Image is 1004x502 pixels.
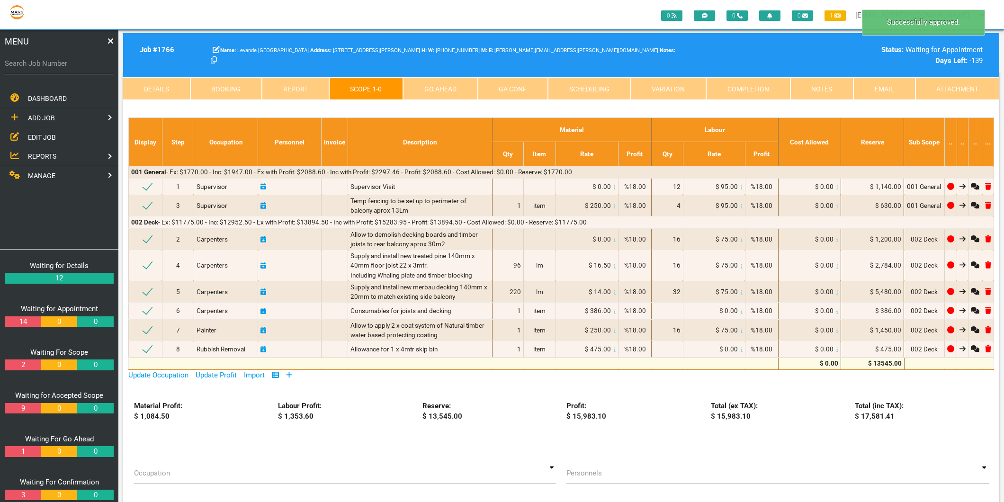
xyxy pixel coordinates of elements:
[5,490,41,501] a: 3
[624,288,646,296] span: %18.00
[881,45,904,54] b: Status:
[260,183,266,190] a: Click here to add schedule.
[5,446,41,457] a: 1
[262,77,329,100] a: Report
[5,403,41,414] a: 9
[350,307,451,314] span: Consumables for joists and decking
[417,401,561,422] div: Reserve: $ 13,545.00
[197,288,228,296] span: Carpenters
[841,178,904,195] td: $ 1,140.00
[131,168,166,176] b: 001 General
[220,47,309,54] span: Levande [GEOGRAPHIC_DATA]
[624,235,646,243] span: %18.00
[517,326,521,334] span: 1
[260,326,266,334] a: Click here to add schedule.
[260,202,266,209] a: Click here to add schedule.
[197,183,227,190] span: Supervisor
[286,371,292,379] a: Add Row
[677,202,681,209] span: 4
[5,35,29,48] span: MENU
[5,58,114,69] label: Search Job Number
[492,117,652,142] th: Material
[911,235,938,243] span: 002 Deck
[176,307,180,314] span: 6
[719,345,738,353] span: $ 0.00
[660,47,675,54] b: Notes:
[790,77,854,100] a: Notes
[41,490,77,501] a: 0
[197,261,228,269] span: Carpenters
[592,183,611,190] span: $ 0.00
[716,261,738,269] span: $ 75.00
[907,202,941,209] span: 001 General
[244,371,265,379] a: Import
[428,47,480,54] span: [PHONE_NUMBER]
[825,10,846,21] span: 1
[841,195,904,216] td: $ 630.00
[911,307,938,314] span: 002 Deck
[585,202,611,209] span: $ 250.00
[850,401,994,422] div: Total (inc TAX): $ 17,581.41
[41,403,77,414] a: 0
[478,77,548,100] a: GA Conf
[350,197,468,214] span: Temp fencing to be set up to perimeter of balcony aprox 13Lm
[719,307,738,314] span: $ 0.00
[911,326,938,334] span: 002 Deck
[751,183,772,190] span: %18.00
[533,345,546,353] span: item
[533,202,546,209] span: item
[815,261,834,269] span: $ 0.00
[673,288,681,296] span: 32
[517,202,521,209] span: 1
[673,261,681,269] span: 16
[751,235,772,243] span: %18.00
[176,345,180,353] span: 8
[792,10,813,21] span: 0
[131,218,158,226] b: 002 Deck
[129,216,994,228] td: - Ex: $11775.00 - Inc: $12952.50 - Ex with Profit: $13894.50 - Inc with Profit: $15283.95 - Profi...
[585,345,611,353] span: $ 475.00
[510,288,521,296] span: 220
[517,345,521,353] span: 1
[907,183,941,190] span: 001 General
[30,261,89,270] a: Waiting for Details
[780,45,983,66] div: Waiting for Appointment -139
[197,345,245,353] span: Rubbish Removal
[260,307,266,314] a: Click here to add schedule.
[652,142,683,166] th: Qty
[260,345,266,353] a: Click here to add schedule.
[41,359,77,370] a: 0
[624,261,646,269] span: %18.00
[260,261,266,269] a: Click here to add schedule.
[661,10,682,21] span: 0
[5,359,41,370] a: 2
[428,47,434,54] b: W:
[751,288,772,296] span: %18.00
[624,345,646,353] span: %18.00
[310,47,332,54] b: Address:
[556,142,618,166] th: Rate
[716,202,738,209] span: $ 95.00
[350,283,489,300] span: Supply and install new merbau decking 140mm x 20mm to match existing side balcony
[129,117,162,166] th: Display
[123,77,190,100] a: Details
[706,401,850,422] div: Total (ex TAX): $ 15,983.10
[176,183,180,190] span: 1
[751,307,772,314] span: %18.00
[348,117,492,166] th: Description
[5,273,114,284] a: 12
[652,117,779,142] th: Labour
[815,288,834,296] span: $ 0.00
[673,235,681,243] span: 16
[28,95,67,102] span: DASHBOARD
[561,401,706,422] div: Profit: $ 15,983.10
[176,202,180,209] span: 3
[25,435,94,443] a: Waiting For Go Ahead
[853,77,915,100] a: Email
[197,202,227,209] span: Supervisor
[194,117,258,166] th: Occupation
[28,114,55,122] span: ADD JOB
[624,326,646,334] span: %18.00
[585,307,611,314] span: $ 386.00
[751,261,772,269] span: %18.00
